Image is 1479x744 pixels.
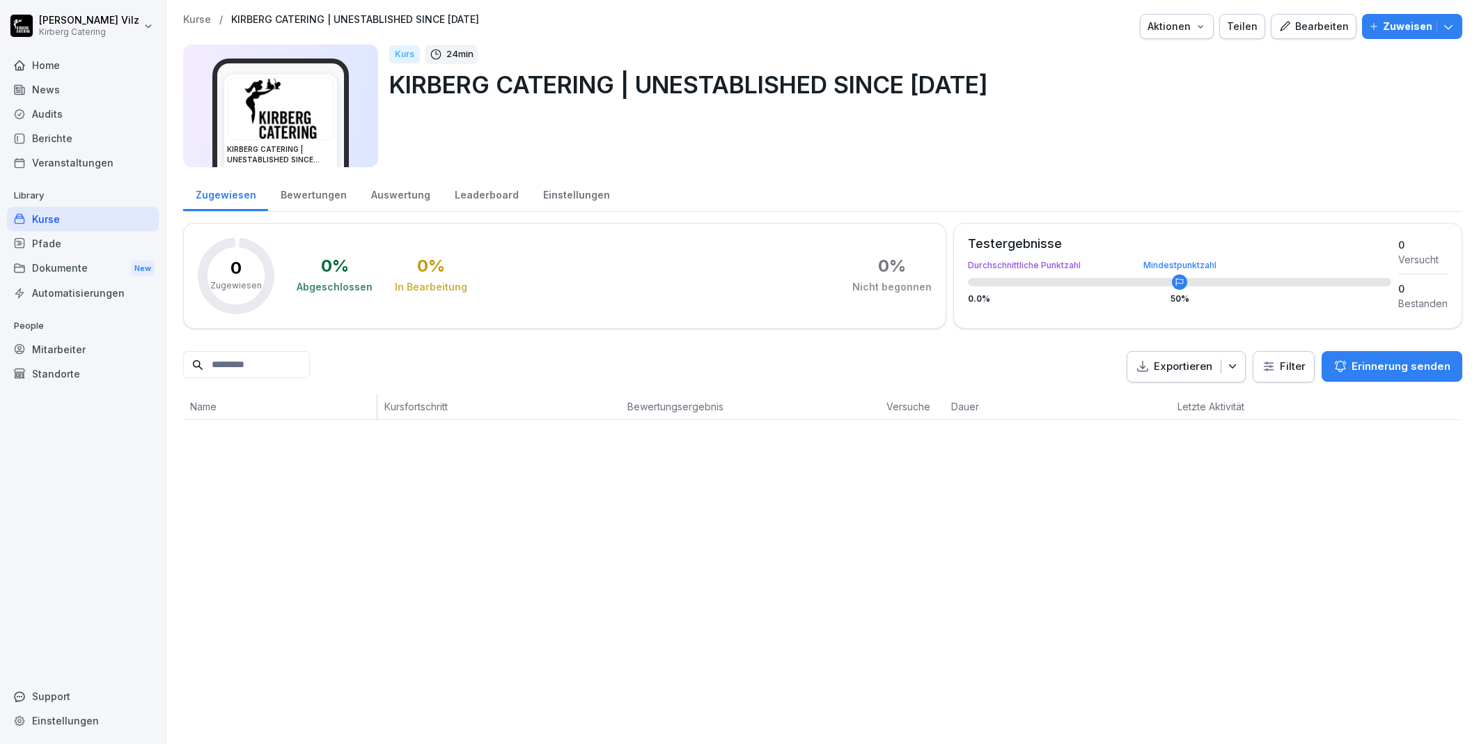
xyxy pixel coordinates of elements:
[7,708,159,733] a: Einstellungen
[389,67,1451,102] p: KIRBERG CATERING | UNESTABLISHED SINCE [DATE]
[968,238,1391,250] div: Testergebnisse
[878,258,906,274] div: 0 %
[190,399,370,414] p: Name
[1398,281,1448,296] div: 0
[1398,238,1448,252] div: 0
[231,14,479,26] a: KIRBERG CATERING | UNESTABLISHED SINCE [DATE]
[7,315,159,337] p: People
[230,260,242,277] p: 0
[968,295,1391,303] div: 0.0 %
[389,45,420,63] div: Kurs
[1127,351,1246,382] button: Exportieren
[39,15,139,26] p: [PERSON_NAME] Vilz
[1253,352,1314,382] button: Filter
[395,280,467,294] div: In Bearbeitung
[183,14,211,26] a: Kurse
[852,280,932,294] div: Nicht begonnen
[1362,14,1462,39] button: Zuweisen
[1398,296,1448,311] div: Bestanden
[1383,19,1432,34] p: Zuweisen
[7,281,159,305] a: Automatisierungen
[7,337,159,362] a: Mitarbeiter
[1352,359,1450,374] p: Erinnerung senden
[268,176,359,211] a: Bewertungen
[359,176,442,211] a: Auswertung
[7,231,159,256] a: Pfade
[131,261,155,277] div: New
[417,258,445,274] div: 0 %
[7,150,159,175] a: Veranstaltungen
[886,399,937,414] p: Versuche
[1143,261,1216,270] div: Mindestpunktzahl
[297,280,373,294] div: Abgeschlossen
[1148,19,1206,34] div: Aktionen
[7,362,159,386] a: Standorte
[1219,14,1265,39] button: Teilen
[227,144,334,165] h3: KIRBERG CATERING | UNESTABLISHED SINCE [DATE]
[1262,359,1306,373] div: Filter
[228,78,334,139] img: i46egdugay6yxji09ovw546p.png
[210,279,262,292] p: Zugewiesen
[7,256,159,281] div: Dokumente
[7,185,159,207] p: Library
[7,102,159,126] a: Audits
[1177,399,1285,414] p: Letzte Aktivität
[1140,14,1214,39] button: Aktionen
[1322,351,1462,382] button: Erinnerung senden
[531,176,622,211] a: Einstellungen
[183,176,268,211] a: Zugewiesen
[219,14,223,26] p: /
[1171,295,1189,303] div: 50 %
[7,256,159,281] a: DokumenteNew
[7,77,159,102] a: News
[7,684,159,708] div: Support
[951,399,1018,414] p: Dauer
[627,399,872,414] p: Bewertungsergebnis
[446,47,474,61] p: 24 min
[7,207,159,231] a: Kurse
[968,261,1391,270] div: Durchschnittliche Punktzahl
[1278,19,1349,34] div: Bearbeiten
[1271,14,1356,39] button: Bearbeiten
[1227,19,1258,34] div: Teilen
[321,258,349,274] div: 0 %
[7,53,159,77] a: Home
[384,399,613,414] p: Kursfortschritt
[39,27,139,37] p: Kirberg Catering
[442,176,531,211] a: Leaderboard
[7,126,159,150] a: Berichte
[1398,252,1448,267] div: Versucht
[1154,359,1212,375] p: Exportieren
